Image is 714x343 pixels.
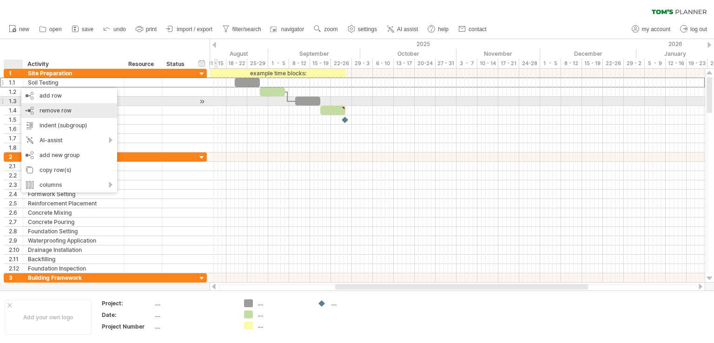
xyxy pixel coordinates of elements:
div: 1.8 [9,143,23,152]
div: 24-28 [519,59,540,68]
div: Date: [102,311,153,319]
div: 2.9 [9,236,23,245]
div: 13 - 17 [394,59,415,68]
a: save [69,23,96,35]
div: Concrete Pouring [28,218,119,226]
div: 1.5 [9,115,23,124]
div: 1.3 [9,97,23,106]
div: 17 - 21 [498,59,519,68]
div: Soil Testing [28,78,119,87]
div: 27 - 31 [436,59,456,68]
div: Drainage Installation [28,245,119,254]
div: Building Framework [28,273,119,282]
div: 19 - 23 [687,59,707,68]
span: contact [469,26,487,33]
div: 2.7 [9,218,23,226]
div: .... [155,323,233,330]
div: Reinforcement Placement [28,199,119,208]
a: import / export [164,23,215,35]
div: 2.4 [9,190,23,198]
div: Status [166,59,187,69]
div: 2.2 [9,171,23,180]
div: Concrete Mixing [28,208,119,217]
span: open [49,26,62,33]
div: Surveying and Marking [28,87,119,96]
div: 2.12 [9,264,23,273]
div: Site Preparation [28,69,119,78]
div: 1 - 5 [540,59,561,68]
div: .... [155,311,233,319]
div: Foundation Setting [28,227,119,236]
div: Project: [102,299,153,307]
div: 3 - 7 [456,59,477,68]
div: 2.8 [9,227,23,236]
span: AI assist [397,26,418,33]
div: example time blocks: [210,69,346,78]
span: help [438,26,449,33]
div: Formwork Setting [28,190,119,198]
span: my account [642,26,670,33]
div: 29 - 2 [624,59,645,68]
a: navigator [269,23,307,35]
div: Resource [128,59,157,69]
span: new [19,26,29,33]
span: navigator [281,26,304,33]
div: October 2025 [360,49,456,59]
a: filter/search [220,23,264,35]
span: settings [358,26,377,33]
div: AI-assist [21,133,117,148]
a: help [425,23,451,35]
div: 1.7 [9,134,23,143]
div: copy row(s) [21,163,117,178]
span: filter/search [232,26,261,33]
div: 2.5 [9,199,23,208]
div: Activity [27,59,119,69]
div: 22-26 [603,59,624,68]
div: 2.3 [9,180,23,189]
div: 8 - 12 [289,59,310,68]
div: 1 - 5 [268,59,289,68]
div: 6 - 10 [373,59,394,68]
div: Backfilling [28,255,119,264]
div: 5 - 9 [645,59,666,68]
div: 15 - 19 [310,59,331,68]
div: 1.4 [9,106,23,115]
div: 29 - 3 [352,59,373,68]
div: November 2025 [456,49,540,59]
div: scroll to activity [198,97,206,106]
a: my account [629,23,673,35]
div: 15 - 19 [582,59,603,68]
div: 3 [9,273,23,282]
div: .... [258,299,308,307]
div: 1 [9,69,23,78]
div: September 2025 [268,49,360,59]
div: 2.1 [9,162,23,171]
a: log out [678,23,710,35]
div: 20-24 [415,59,436,68]
div: 2.11 [9,255,23,264]
div: Foundation Inspection [28,264,119,273]
div: 2 [9,152,23,161]
div: 22-26 [331,59,352,68]
div: December 2025 [540,49,636,59]
div: .... [331,299,382,307]
div: Add your own logo [5,300,92,335]
span: print [146,26,157,33]
div: 2.10 [9,245,23,254]
div: add row [21,88,117,103]
div: indent (subgroup) [21,118,117,133]
div: .... [258,322,308,330]
div: 12 - 16 [666,59,687,68]
div: 10 - 14 [477,59,498,68]
a: contact [456,23,489,35]
span: undo [113,26,126,33]
div: 1.6 [9,125,23,133]
span: remove row [40,107,72,114]
div: .... [155,299,233,307]
a: open [37,23,65,35]
div: add new group [21,148,117,163]
span: zoom [324,26,337,33]
a: zoom [311,23,340,35]
a: AI assist [384,23,421,35]
div: 11 - 15 [205,59,226,68]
